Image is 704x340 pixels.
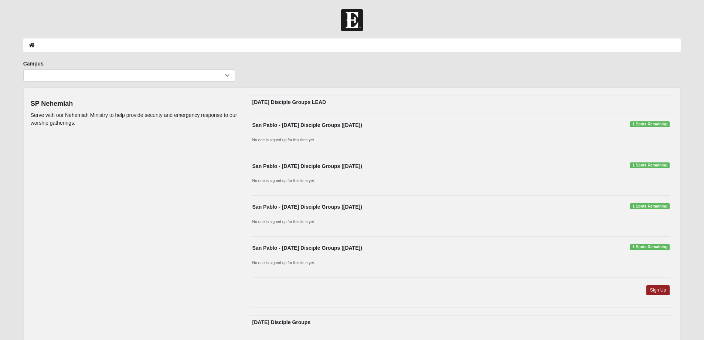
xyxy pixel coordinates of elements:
[252,163,362,169] strong: San Pablo - [DATE] Disciple Groups ([DATE])
[252,178,315,183] small: No one is signed up for this time yet.
[252,138,315,142] small: No one is signed up for this time yet.
[630,203,670,209] span: 1 Spots Remaining
[252,122,362,128] strong: San Pablo - [DATE] Disciple Groups ([DATE])
[252,99,326,105] strong: [DATE] Disciple Groups LEAD
[630,244,670,250] span: 1 Spots Remaining
[252,319,311,325] strong: [DATE] Disciple Groups
[252,260,315,265] small: No one is signed up for this time yet.
[252,245,362,251] strong: San Pablo - [DATE] Disciple Groups ([DATE])
[31,111,238,127] p: Serve with our Nehemiah Ministry to help provide security and emergency response to our worship g...
[630,162,670,168] span: 1 Spots Remaining
[341,9,363,31] img: Church of Eleven22 Logo
[646,285,670,295] a: Sign Up
[252,204,362,210] strong: San Pablo - [DATE] Disciple Groups ([DATE])
[23,60,44,67] label: Campus
[31,100,238,108] h4: SP Nehemiah
[630,121,670,127] span: 1 Spots Remaining
[252,219,315,224] small: No one is signed up for this time yet.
